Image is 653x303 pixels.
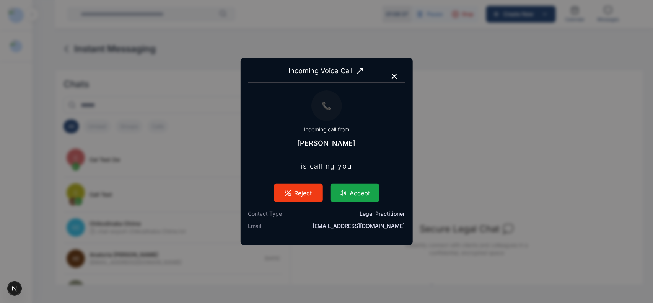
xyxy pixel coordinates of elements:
span: Legal Practitioner [360,210,405,218]
span: Incoming Voice Call [248,66,405,76]
button: Reject [274,184,323,202]
span: is calling you [248,156,405,176]
button: Accept [331,184,379,202]
span: Email [248,222,261,230]
span: Incoming call from [304,126,349,133]
div: 📞 [311,90,342,121]
span: [EMAIL_ADDRESS][DOMAIN_NAME] [313,222,405,230]
span: Contact Type [248,210,282,218]
span: [PERSON_NAME] [298,138,356,149]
